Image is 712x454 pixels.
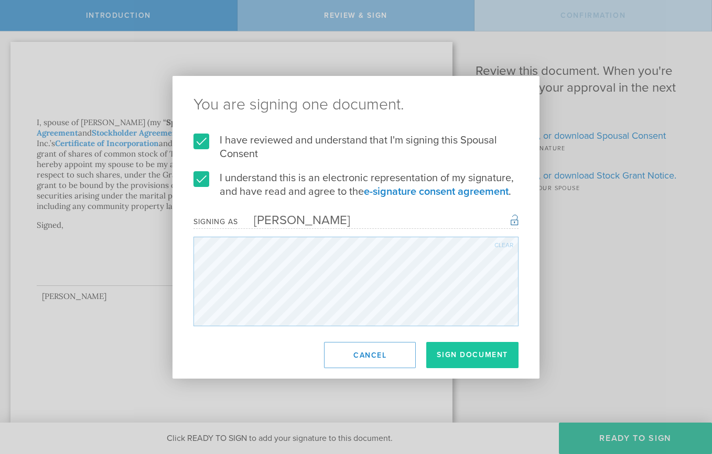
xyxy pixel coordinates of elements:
[193,97,519,113] ng-pluralize: You are signing one document.
[364,185,509,198] a: e-signature consent agreement
[324,342,416,368] button: Cancel
[193,134,519,161] label: I have reviewed and understand that I'm signing this Spousal Consent
[193,217,238,226] div: Signing as
[238,213,350,228] div: [PERSON_NAME]
[193,171,519,198] label: I understand this is an electronic representation of my signature, and have read and agree to the .
[426,342,519,368] button: Sign Document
